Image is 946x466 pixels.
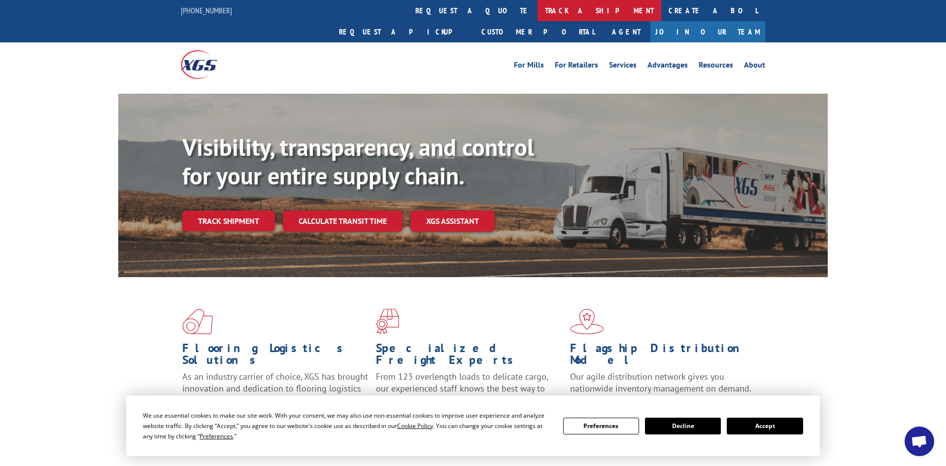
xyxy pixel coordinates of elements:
[410,211,495,232] a: XGS ASSISTANT
[182,342,369,371] h1: Flooring Logistics Solutions
[570,342,756,371] h1: Flagship Distribution Model
[570,371,751,394] span: Our agile distribution network gives you nationwide inventory management on demand.
[563,418,639,434] button: Preferences
[397,422,433,430] span: Cookie Policy
[182,211,275,231] a: Track shipment
[905,427,934,456] div: Open chat
[699,61,733,72] a: Resources
[570,309,604,334] img: xgs-icon-flagship-distribution-model-red
[181,5,232,15] a: [PHONE_NUMBER]
[514,61,544,72] a: For Mills
[744,61,765,72] a: About
[650,21,765,42] a: Join Our Team
[143,410,551,441] div: We use essential cookies to make our site work. With your consent, we may also use non-essential ...
[376,371,562,415] p: From 123 overlength loads to delicate cargo, our experienced staff knows the best way to move you...
[602,21,650,42] a: Agent
[474,21,602,42] a: Customer Portal
[283,211,403,232] a: Calculate transit time
[332,21,474,42] a: Request a pickup
[376,309,399,334] img: xgs-icon-focused-on-flooring-red
[609,61,637,72] a: Services
[555,61,598,72] a: For Retailers
[645,418,721,434] button: Decline
[200,432,233,440] span: Preferences
[727,418,803,434] button: Accept
[126,395,820,456] div: Cookie Consent Prompt
[376,342,562,371] h1: Specialized Freight Experts
[182,132,534,191] b: Visibility, transparency, and control for your entire supply chain.
[182,371,368,406] span: As an industry carrier of choice, XGS has brought innovation and dedication to flooring logistics...
[647,61,688,72] a: Advantages
[182,309,213,334] img: xgs-icon-total-supply-chain-intelligence-red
